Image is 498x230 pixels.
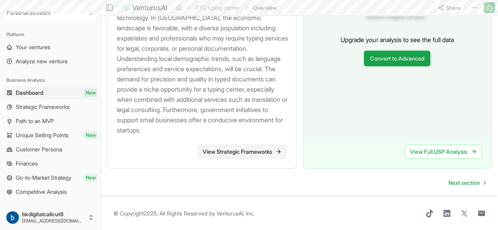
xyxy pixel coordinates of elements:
[3,157,97,170] a: Finances
[448,179,480,187] span: Next section
[3,143,97,156] a: Customer Persona
[442,175,492,191] a: Go to next page
[217,210,253,217] a: VenturusAI, Inc
[6,211,19,224] img: ACg8ocLgCvcdtwu5gzxzD1Za0jA90BH_2Dh9T6CE0Fl7SJuswHIgYA=s96-c
[84,89,97,97] span: New
[3,74,97,86] div: Business Analysis
[22,218,85,224] span: [EMAIL_ADDRESS][DOMAIN_NAME]
[3,86,97,99] a: DashboardNew
[364,51,430,66] a: Convert to Advanced
[16,43,50,51] span: Your ventures
[16,174,71,182] span: Go-to-Market Strategy
[405,145,482,159] a: View Full USP Analysis
[3,208,97,227] button: bkdigitalcalicut8[EMAIL_ADDRESS][DOMAIN_NAME]
[16,160,38,167] span: Finances
[3,115,97,127] a: Path to an MVP
[16,117,54,125] span: Path to an MVP
[3,186,97,198] a: Competitive Analysis
[3,55,97,68] a: Analyze new venture
[3,28,97,41] div: Platform
[3,171,97,184] a: Go-to-Market StrategyNew
[22,211,85,218] span: bkdigitalcalicut8
[198,145,287,159] a: View Strategic Frameworks
[16,57,68,65] span: Analyze new venture
[16,188,67,196] span: Competitive Analysis
[442,175,492,191] nav: pagination
[3,101,97,113] a: Strategic Frameworks
[84,174,97,182] span: New
[16,131,68,139] span: Unique Selling Points
[3,129,97,142] a: Unique Selling PointsNew
[341,35,454,44] p: Upgrade your analysis to see the full data
[84,131,97,139] span: New
[16,103,70,111] span: Strategic Frameworks
[16,89,43,97] span: Dashboard
[3,204,97,217] div: Tools
[3,41,97,53] a: Your ventures
[16,145,62,153] span: Customer Persona
[113,210,254,217] span: © Copyright 2025 . All Rights Reserved by .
